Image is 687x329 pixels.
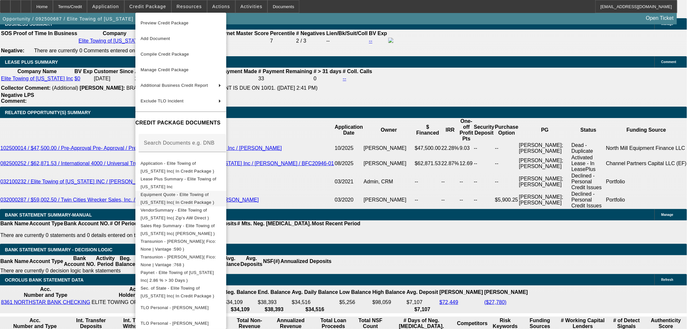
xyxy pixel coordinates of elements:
[135,191,226,206] button: Equipment Quote - Elite Towing of Minnesota Inc( In Credit Package )
[135,300,226,315] button: TLO Personal - Hayden, Thomas
[135,159,226,175] button: Application - Elite Towing of Minnesota Inc( In Credit Package )
[141,52,189,57] span: Compile Credit Package
[135,222,226,237] button: Sales Rep Summary - Elite Towing of Minnesota Inc( Workman, Taylor )
[135,253,226,269] button: Transunion - Perry, Michael( Fico: None | Vantage :768 )
[141,83,208,88] span: Additional Business Credit Report
[141,176,216,189] span: Lease Plus Summary - Elite Towing of [US_STATE] Inc
[135,237,226,253] button: Transunion - Hayden, Thomas( Fico: None | Vantage :590 )
[141,321,209,325] span: TLO Personal - [PERSON_NAME]
[135,269,226,284] button: Paynet - Elite Towing of Minnesota Inc( 2.86 % > 30 Days )
[141,192,214,204] span: Equipment Quote - Elite Towing of [US_STATE] Inc( In Credit Package )
[141,67,189,72] span: Manage Credit Package
[135,284,226,300] button: Sec. of State - Elite Towing of Minnesota Inc( In Credit Package )
[141,99,183,103] span: Exclude TLO Incident
[141,20,189,25] span: Preview Credit Package
[141,239,216,251] span: Transunion - [PERSON_NAME]( Fico: None | Vantage :590 )
[135,175,226,191] button: Lease Plus Summary - Elite Towing of Minnesota Inc
[141,305,209,310] span: TLO Personal - [PERSON_NAME]
[141,36,170,41] span: Add Document
[141,270,214,283] span: Paynet - Elite Towing of [US_STATE] Inc( 2.86 % > 30 Days )
[141,223,215,236] span: Sales Rep Summary - Elite Towing of [US_STATE] Inc( [PERSON_NAME] )
[135,119,226,127] h4: CREDIT PACKAGE DOCUMENTS
[141,161,214,173] span: Application - Elite Towing of [US_STATE] Inc( In Credit Package )
[144,140,215,145] mat-label: Search Documents e.g. DNB
[141,254,216,267] span: Transunion - [PERSON_NAME]( Fico: None | Vantage :768 )
[135,206,226,222] button: VendorSummary - Elite Towing of Minnesota Inc( Zip's AW Direct )
[141,207,209,220] span: VendorSummary - Elite Towing of [US_STATE] Inc( Zip's AW Direct )
[141,285,214,298] span: Sec. of State - Elite Towing of [US_STATE] Inc( In Credit Package )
